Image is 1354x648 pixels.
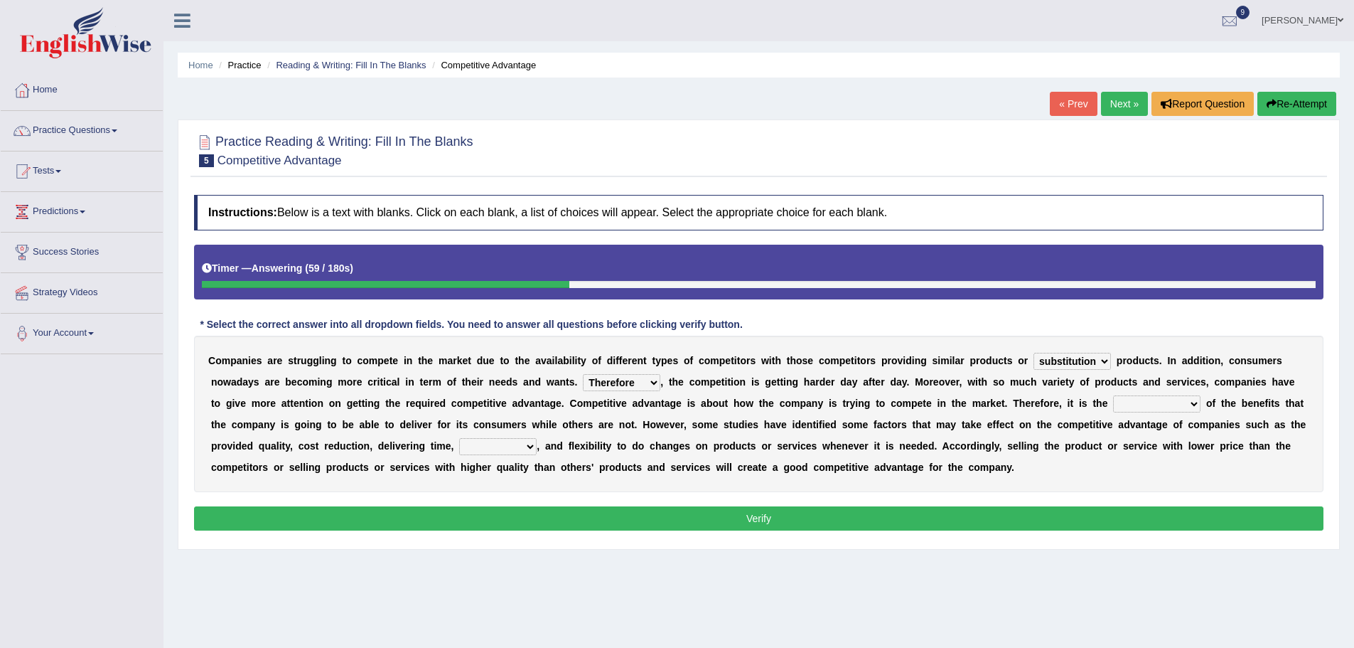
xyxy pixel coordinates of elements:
b: o [215,355,222,366]
b: t [777,376,780,388]
b: d [1132,355,1139,366]
b: u [1139,355,1145,366]
b: o [734,376,740,388]
b: d [890,376,896,388]
b: d [986,355,992,366]
b: n [638,355,644,366]
b: a [231,376,237,388]
b: b [563,355,569,366]
b: o [740,355,746,366]
b: n [1240,355,1247,366]
b: r [429,376,432,388]
b: o [980,355,987,366]
b: t [566,376,569,388]
b: s [1007,355,1013,366]
b: t [1150,355,1154,366]
b: e [427,355,433,366]
b: o [1018,355,1024,366]
b: i [322,355,325,366]
b: m [830,355,839,366]
b: f [690,355,694,366]
b: o [217,376,223,388]
b: u [301,355,307,366]
b: i [248,355,251,366]
b: y [581,355,586,366]
b: t [1004,355,1007,366]
b: c [357,355,362,366]
b: n [408,376,414,388]
b: c [699,355,704,366]
b: e [807,355,813,366]
b: c [386,376,392,388]
b: d [906,355,912,366]
b: a [447,355,453,366]
b: i [854,355,857,366]
b: i [404,355,407,366]
b: n [786,376,792,388]
b: n [915,355,921,366]
b: v [541,355,547,366]
b: o [1235,355,1241,366]
a: Your Account [1,314,163,349]
b: M [915,376,923,388]
b: h [518,355,525,366]
b: o [1208,355,1215,366]
div: * Select the correct answer into all dropdown fields. You need to answer all questions before cli... [194,317,748,332]
b: e [471,376,477,388]
b: , [1220,355,1223,366]
b: e [525,355,530,366]
b: f [616,355,619,366]
b: h [804,376,810,388]
b: i [575,355,578,366]
b: o [824,355,831,366]
b: . [1159,355,1162,366]
b: o [796,355,802,366]
b: v [945,376,950,388]
a: Home [188,60,213,70]
b: u [992,355,999,366]
b: n [407,355,413,366]
b: e [500,376,506,388]
b: n [242,355,249,366]
b: t [380,376,383,388]
b: r [929,376,933,388]
b: s [870,355,876,366]
span: 9 [1236,6,1250,19]
b: s [1154,355,1159,366]
b: a [847,376,852,388]
b: h [672,376,679,388]
b: m [439,355,447,366]
b: s [512,376,518,388]
b: t [857,355,861,366]
b: e [357,376,362,388]
b: i [613,355,616,366]
b: s [1247,355,1252,366]
a: Home [1,70,163,106]
b: . [575,376,578,388]
b: d [534,376,541,388]
b: f [453,376,456,388]
b: n [211,376,217,388]
b: e [291,376,297,388]
b: r [628,355,631,366]
b: o [694,376,701,388]
b: s [1277,355,1282,366]
b: i [477,376,480,388]
b: o [684,355,690,366]
b: p [230,355,237,366]
b: a [267,355,273,366]
b: h [421,355,428,366]
b: i [317,376,320,388]
b: r [960,355,964,366]
b: i [569,355,572,366]
b: m [432,376,441,388]
b: C [208,355,215,366]
b: o [345,355,352,366]
b: n [320,376,326,388]
b: y [852,376,858,388]
b: s [288,355,294,366]
b: a [896,376,902,388]
b: c [819,355,824,366]
b: n [1170,355,1176,366]
b: l [319,355,322,366]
